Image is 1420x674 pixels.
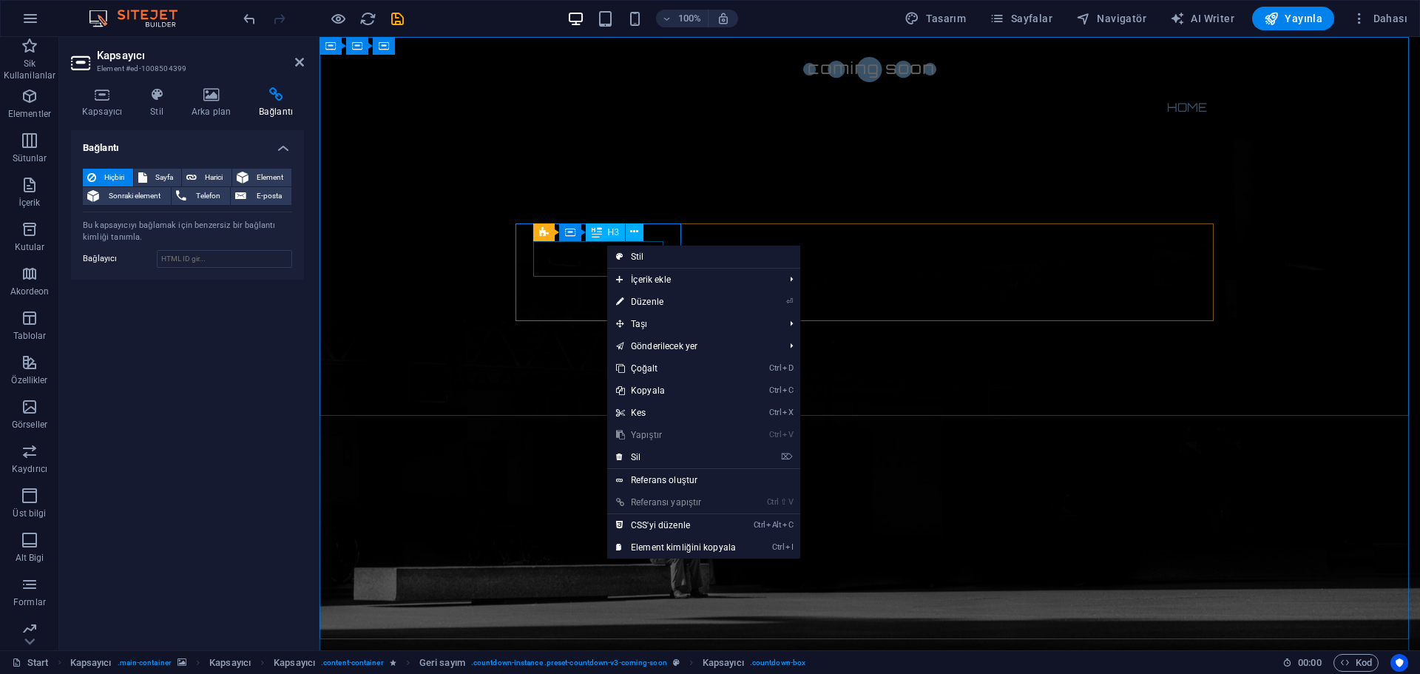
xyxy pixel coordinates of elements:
[607,291,745,313] a: ⏎Düzenle
[18,197,40,209] p: İçerik
[607,446,745,468] a: ⌦Sil
[83,220,292,244] div: Bu kapsayıcıyı bağlamak için benzersiz bir bağlantı kimliği tanımla.
[85,10,196,27] img: Editor Logo
[607,246,800,268] a: Stil
[607,269,778,291] span: İçerik ekle
[134,169,182,186] button: Sayfa
[788,497,793,507] i: V
[703,654,744,672] span: Seçmek için tıkla. Düzenlemek için çift tıkla
[16,552,44,564] p: Alt Bigi
[607,313,778,335] span: Taşı
[390,658,396,667] i: Element bir animasyon içeriyor
[656,10,709,27] button: 100%
[71,87,139,118] h4: Kapsayıcı
[990,11,1052,26] span: Sayfalar
[13,152,47,164] p: Sütunlar
[172,187,231,205] button: Telefon
[321,654,384,672] span: . content-container
[608,228,619,237] span: H3
[1170,11,1234,26] span: AI Writer
[71,130,304,157] h4: Bağlantı
[180,87,248,118] h4: Arka plan
[274,654,315,672] span: Seçmek için tıkla. Düzenlemek için çift tıkla
[248,87,304,118] h4: Bağlantı
[13,330,47,342] p: Tablolar
[359,10,376,27] i: Sayfayı yeniden yükleyin
[1308,657,1311,668] span: :
[118,654,172,672] span: . main-container
[769,408,781,417] i: Ctrl
[984,7,1058,30] button: Sayfalar
[607,402,745,424] a: CtrlXKes
[673,658,680,667] i: Bu element, özelleştirilebilir bir ön ayar
[191,187,226,205] span: Telefon
[152,169,177,186] span: Sayfa
[139,87,180,118] h4: Stil
[97,62,274,75] h3: Element #ed-1008504399
[83,169,133,186] button: Hiçbiri
[419,654,465,672] span: Seçmek için tıkla. Düzenlemek için çift tıkla
[769,430,781,439] i: Ctrl
[772,542,784,552] i: Ctrl
[83,187,171,205] button: Sonraki element
[607,380,745,402] a: CtrlCKopyala
[782,408,793,417] i: X
[781,452,793,462] i: ⌦
[1252,7,1334,30] button: Yayınla
[471,654,667,672] span: . countdown-instance .preset-countdown-v3-coming-soon
[607,335,778,357] a: Gönderilecek yer
[786,297,793,306] i: ⏎
[782,385,793,395] i: C
[780,497,787,507] i: ⇧
[782,363,793,373] i: D
[101,169,129,186] span: Hiçbiri
[766,520,781,530] i: Alt
[607,357,745,380] a: CtrlDÇoğalt
[8,108,51,120] p: Elementler
[607,491,745,513] a: Ctrl⇧VReferansı yapıştır
[182,169,231,186] button: Harici
[607,536,745,559] a: CtrlIElement kimliğini kopyala
[1352,11,1407,26] span: Dahası
[782,520,793,530] i: C
[678,10,702,27] h6: 100%
[231,187,291,205] button: E-posta
[13,596,46,608] p: Formlar
[1298,654,1321,672] span: 00 00
[177,658,186,667] i: Bu element, arka plan içeriyor
[1390,654,1408,672] button: Usercentrics
[12,463,47,475] p: Kaydırıcı
[253,169,288,186] span: Element
[717,12,730,25] i: Yeniden boyutlandırmada yakınlaştırma düzeyini seçilen cihaza uyacak şekilde otomatik olarak ayarla.
[1346,7,1413,30] button: Dahası
[240,10,258,27] button: undo
[241,10,258,27] i: Geri al: Elementleri sil (Ctrl+Z)
[104,187,166,205] span: Sonraki element
[232,169,292,186] button: Element
[12,654,49,672] a: Seçimi iptal etmek için tıkla. Sayfaları açmak için çift tıkla
[1340,654,1372,672] span: Kod
[15,241,45,253] p: Kutular
[329,10,347,27] button: Ön izleme modundan çıkıp düzenlemeye devam etmek için buraya tıklayın
[899,7,972,30] div: Tasarım (Ctrl+Alt+Y)
[83,250,157,268] label: Bağlayıcı
[607,514,745,536] a: CtrlAltCCSS'yi düzenle
[1264,11,1322,26] span: Yayınla
[388,10,406,27] button: save
[1164,7,1240,30] button: AI Writer
[899,7,972,30] button: Tasarım
[754,520,765,530] i: Ctrl
[1282,654,1322,672] h6: Oturum süresi
[607,469,800,491] a: Referans oluştur
[767,497,779,507] i: Ctrl
[11,374,47,386] p: Özellikler
[905,11,966,26] span: Tasarım
[209,654,251,672] span: Seçmek için tıkla. Düzenlemek için çift tıkla
[70,654,112,672] span: Seçmek için tıkla. Düzenlemek için çift tıkla
[750,654,805,672] span: . countdown-box
[70,654,805,672] nav: breadcrumb
[13,508,46,519] p: Üst bilgi
[157,250,292,268] input: HTML ID gir...
[769,363,781,373] i: Ctrl
[1070,7,1152,30] button: Navigatör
